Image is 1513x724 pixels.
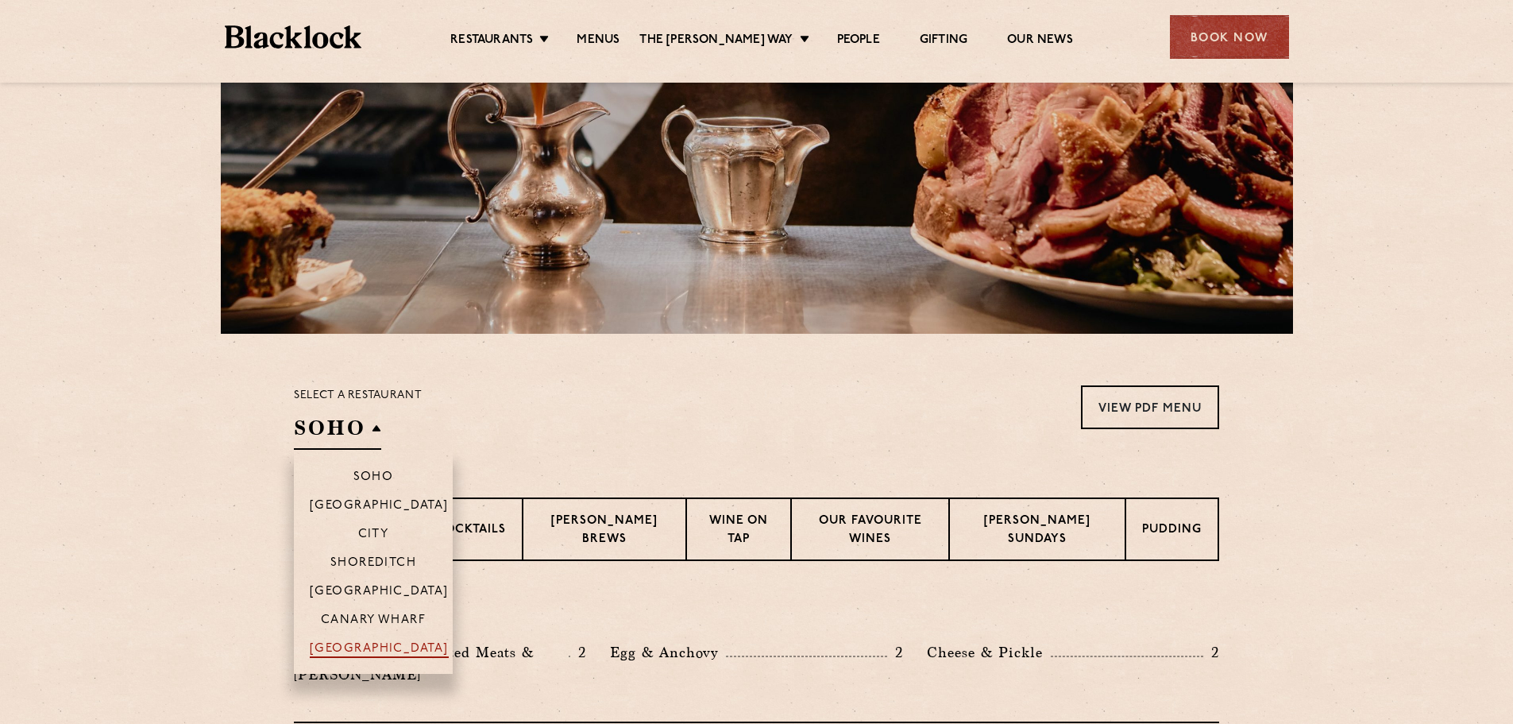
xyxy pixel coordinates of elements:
p: [GEOGRAPHIC_DATA] [310,642,449,658]
a: The [PERSON_NAME] Way [639,33,793,50]
p: Cheese & Pickle [927,641,1051,664]
p: 2 [1203,642,1219,663]
a: Gifting [920,33,967,50]
p: [GEOGRAPHIC_DATA] [310,499,449,515]
p: Wine on Tap [703,513,774,550]
p: 2 [887,642,903,663]
p: Soho [353,470,394,486]
p: Cocktails [435,521,506,541]
p: Canary Wharf [321,614,426,629]
a: Restaurants [450,33,533,50]
a: People [837,33,880,50]
p: [PERSON_NAME] Sundays [966,513,1109,550]
p: [PERSON_NAME] Brews [539,513,670,550]
p: [GEOGRAPHIC_DATA] [310,585,449,601]
h3: Pre Chop Bites [294,601,1219,621]
img: BL_Textured_Logo-footer-cropped.svg [225,25,362,48]
p: Shoreditch [330,556,417,572]
p: Our favourite wines [808,513,933,550]
div: Book Now [1170,15,1289,59]
a: Menus [577,33,619,50]
p: Pudding [1142,521,1202,541]
h2: SOHO [294,414,381,450]
p: City [358,528,389,544]
p: Egg & Anchovy [610,641,726,664]
p: Select a restaurant [294,385,422,406]
p: 2 [570,642,586,663]
a: View PDF Menu [1081,385,1219,429]
a: Our News [1007,33,1073,50]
